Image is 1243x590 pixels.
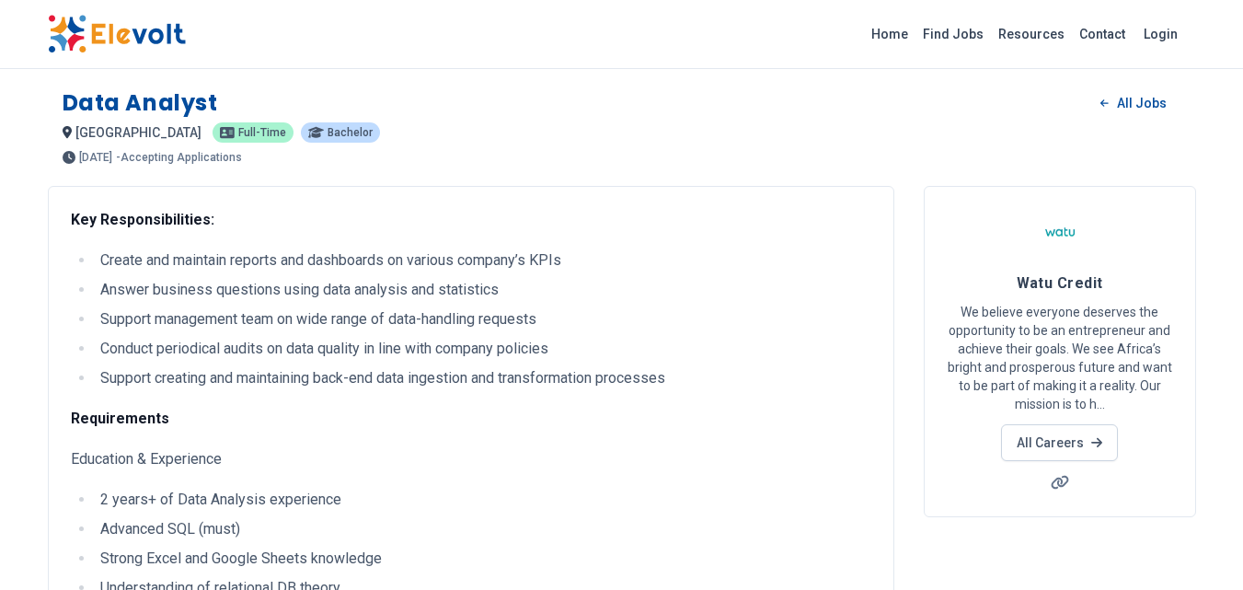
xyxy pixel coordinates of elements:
[1133,16,1189,52] a: Login
[1037,209,1083,255] img: Watu Credit
[864,19,915,49] a: Home
[1001,424,1118,461] a: All Careers
[1086,89,1180,117] a: All Jobs
[95,489,871,511] li: 2 years+ of Data Analysis experience
[79,152,112,163] span: [DATE]
[238,127,286,138] span: Full-time
[915,19,991,49] a: Find Jobs
[71,211,214,228] strong: Key Responsibilities:
[328,127,373,138] span: Bachelor
[95,518,871,540] li: Advanced SQL (must)
[48,15,186,53] img: Elevolt
[71,448,871,470] p: Education & Experience
[63,88,218,118] h1: Data Analyst
[95,338,871,360] li: Conduct periodical audits on data quality in line with company policies
[947,303,1173,413] p: We believe everyone deserves the opportunity to be an entrepreneur and achieve their goals. We se...
[95,548,871,570] li: Strong Excel and Google Sheets knowledge
[1072,19,1133,49] a: Contact
[991,19,1072,49] a: Resources
[95,308,871,330] li: Support management team on wide range of data-handling requests
[1017,274,1103,292] span: Watu Credit
[71,410,169,427] strong: Requirements
[95,367,871,389] li: Support creating and maintaining back-end data ingestion and transformation processes
[116,152,242,163] p: - Accepting Applications
[75,125,201,140] span: [GEOGRAPHIC_DATA]
[95,279,871,301] li: Answer business questions using data analysis and statistics
[95,249,871,272] li: Create and maintain reports and dashboards on various company’s KPIs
